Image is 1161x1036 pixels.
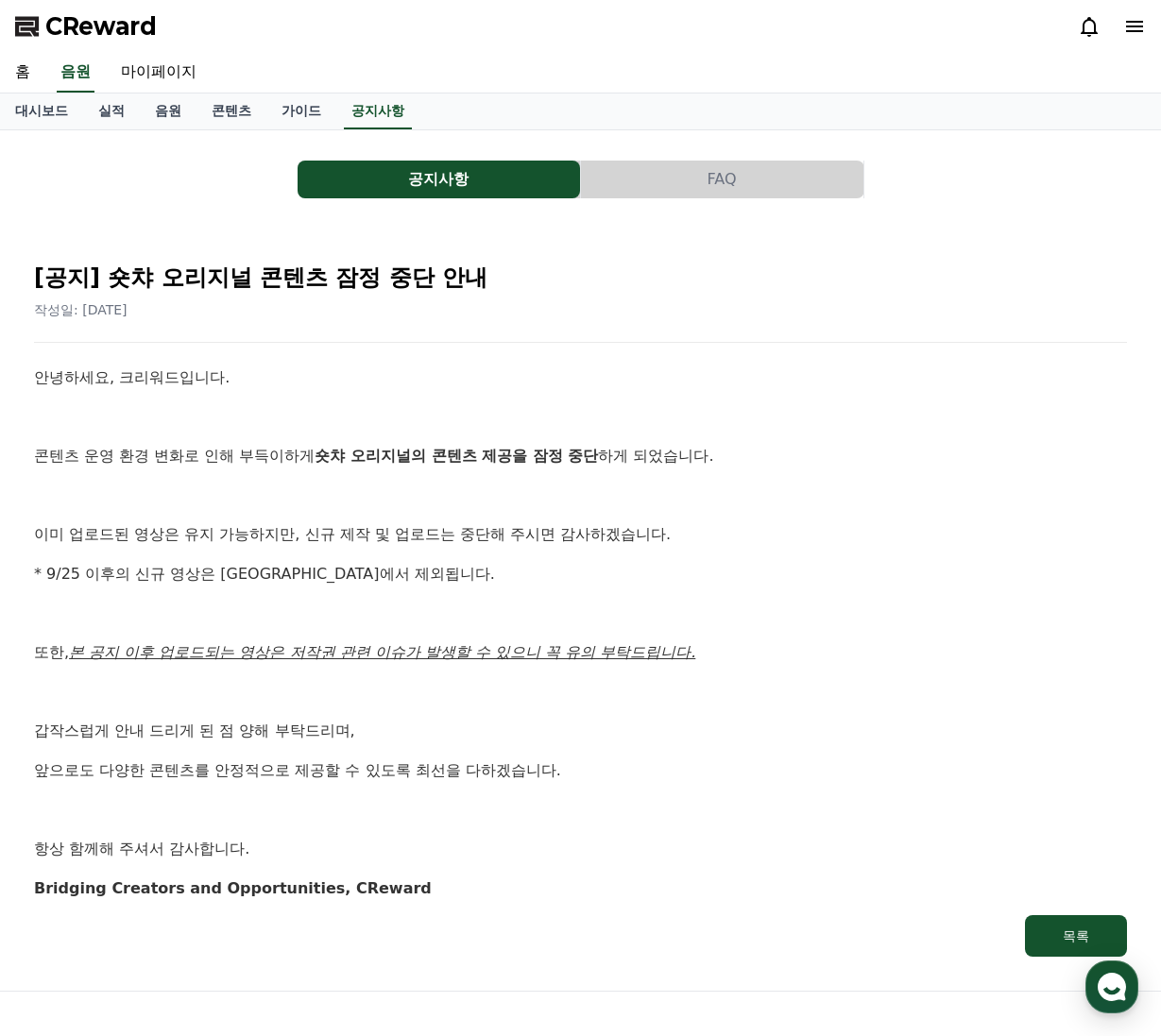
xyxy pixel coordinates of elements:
p: 항상 함께해 주셔서 감사합니다. [34,837,1127,861]
p: 콘텐츠 운영 환경 변화로 인해 부득이하게 하게 되었습니다. [34,444,1127,468]
p: 안녕하세요, 크리워드입니다. [34,365,1127,390]
button: FAQ [581,161,863,198]
strong: 숏챠 오리지널의 콘텐츠 제공을 잠정 중단 [315,447,598,465]
a: FAQ [581,161,864,198]
p: 앞으로도 다양한 콘텐츠를 안정적으로 제공할 수 있도록 최선을 다하겠습니다. [34,758,1127,783]
a: CReward [15,11,157,42]
a: 마이페이지 [106,53,212,93]
a: 목록 [34,915,1127,957]
h2: [공지] 숏챠 오리지널 콘텐츠 잠정 중단 안내 [34,263,1127,293]
a: 음원 [140,93,196,129]
div: 목록 [1063,926,1089,945]
button: 목록 [1025,915,1127,957]
span: CReward [45,11,157,42]
a: 콘텐츠 [196,93,266,129]
p: 이미 업로드된 영상은 유지 가능하지만, 신규 제작 및 업로드는 중단해 주시면 감사하겠습니다. [34,522,1127,547]
p: * 9/25 이후의 신규 영상은 [GEOGRAPHIC_DATA]에서 제외됩니다. [34,562,1127,586]
span: 작성일: [DATE] [34,302,128,317]
p: 갑작스럽게 안내 드리게 된 점 양해 부탁드리며, [34,719,1127,743]
p: 또한, [34,640,1127,665]
a: 가이드 [266,93,336,129]
a: 음원 [57,53,94,93]
a: 공지사항 [344,93,412,129]
a: 실적 [83,93,140,129]
button: 공지사항 [298,161,580,198]
strong: Bridging Creators and Opportunities, CReward [34,879,432,897]
u: 본 공지 이후 업로드되는 영상은 저작권 관련 이슈가 발생할 수 있으니 꼭 유의 부탁드립니다. [69,643,695,661]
